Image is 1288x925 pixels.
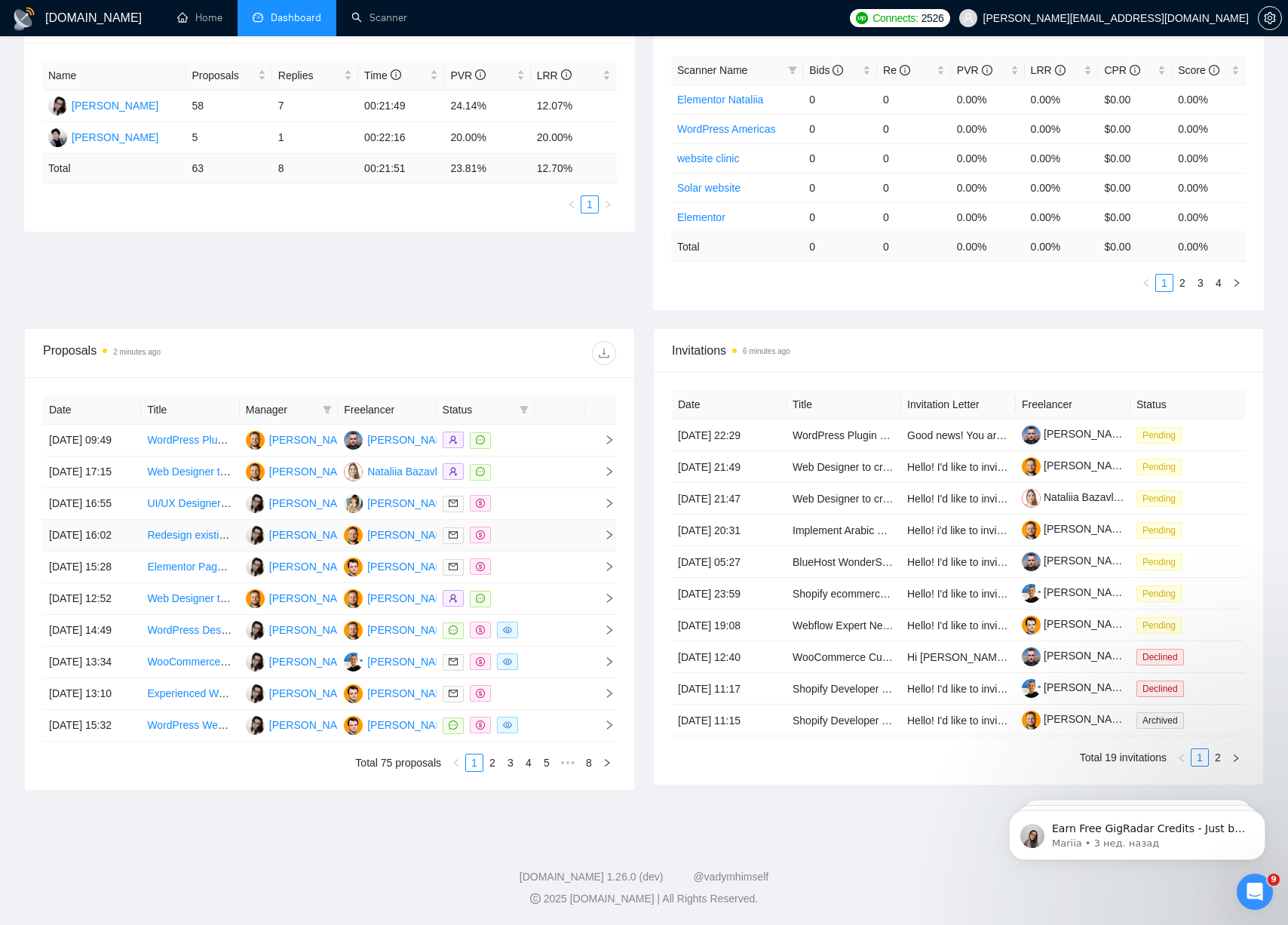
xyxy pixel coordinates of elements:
span: Pending [1136,522,1182,539]
img: c1aNZuuaNJq6Lg_AY-tAd83C-SM9JktFlj6k7NyrFJGGaSwTSPElYgp1VeMRTfjLKK [1022,552,1041,571]
span: LRR [537,69,572,81]
a: PK[PERSON_NAME] [246,496,356,509]
img: AC [344,589,363,608]
span: Scanner Name [677,64,747,76]
a: [PERSON_NAME] [1022,713,1130,725]
li: 1 [465,754,483,772]
td: 0.00% [1172,85,1246,114]
a: Pending [1136,587,1188,599]
a: AC[PERSON_NAME] [246,465,356,477]
img: AC [344,526,363,545]
img: PK [246,653,265,671]
span: left [452,758,461,767]
li: 5 [538,754,556,772]
span: 2526 [922,10,944,26]
li: Next Page [599,195,617,214]
th: Name [42,61,186,91]
li: 3 [1191,274,1210,292]
span: message [476,435,485,444]
a: 2 [1210,749,1226,766]
span: message [476,594,485,603]
div: [PERSON_NAME] [269,717,356,733]
td: Total [671,232,803,261]
td: 0.00% [951,114,1025,143]
span: filter [517,398,532,421]
a: 3 [1192,275,1209,291]
th: Replies [272,61,358,91]
iframe: Intercom live chat [1237,874,1273,910]
li: Next Page [1228,274,1246,292]
a: WooCommerce Custom Plugin Development & Long-term Maintenance [793,651,1127,663]
div: Nataliia Bazavluk [367,463,448,480]
a: 3 [502,754,519,771]
a: PK[PERSON_NAME] [246,718,356,730]
a: WordPress Web Designer/Developer Needed for Windows & Doors Website Redesign [147,719,550,731]
td: $0.00 [1098,85,1172,114]
li: Next Page [598,754,616,772]
span: left [1142,278,1151,287]
span: Pending [1136,427,1182,444]
a: Web Designer to create visuals for multiple websites (Russian speaking) [147,466,485,478]
img: c1MFplIIhqIElmyFUBZ8BXEpI9f51hj4QxSyXq_Q7hwkd0ckEycJ6y3Swt0JtKMXL2 [1022,457,1041,476]
a: Archived [1136,714,1190,726]
img: PK [246,494,265,513]
td: 0.00% [1025,202,1099,232]
img: PK [246,526,265,545]
span: filter [788,66,797,75]
div: [PERSON_NAME] [367,653,454,670]
span: Time [364,69,400,81]
td: 0 [803,173,877,202]
span: message [449,721,458,730]
a: 1 [581,196,598,213]
a: Nataliia Bazavluk [1022,491,1124,503]
img: c1MFplIIhqIElmyFUBZ8BXEpI9f51hj4QxSyXq_Q7hwkd0ckEycJ6y3Swt0JtKMXL2 [1022,521,1041,539]
a: Pending [1136,619,1188,631]
span: PVR [957,64,992,76]
a: Experienced Wordpress Developer [147,687,311,699]
a: Web Designer to create visuals for multiple websites (Russian speaking) [793,493,1130,505]
td: 0.00% [1025,173,1099,202]
span: Pending [1136,459,1182,475]
a: website clinic [677,152,739,164]
span: mail [449,530,458,539]
td: 0.00% [951,143,1025,173]
div: [PERSON_NAME] [269,432,356,448]
div: [PERSON_NAME] [367,527,454,543]
a: UI/UX Designer for Business Website Redesign in [GEOGRAPHIC_DATA] [147,497,494,509]
img: c1aNZuuaNJq6Lg_AY-tAd83C-SM9JktFlj6k7NyrFJGGaSwTSPElYgp1VeMRTfjLKK [1022,647,1041,666]
a: 2 [484,754,501,771]
span: download [593,347,615,359]
span: Invitations [672,341,1245,360]
img: PK [246,558,265,576]
td: Total [42,154,186,183]
img: AC [246,589,265,608]
a: PK[PERSON_NAME] [246,655,356,667]
li: 1 [1155,274,1173,292]
a: PK[PERSON_NAME] [246,687,356,699]
span: mail [449,562,458,571]
img: AC [344,621,363,640]
li: 2 [1209,748,1227,767]
a: 4 [1210,275,1227,291]
span: Archived [1136,712,1184,729]
a: Elementor [677,211,725,223]
span: LRR [1031,64,1066,76]
img: c15xFe7-6vXvDfvuFEtziNOHM9NNOgbw3CCZwsGdT_0jcMFsRAxmvjl5SciRaQ9dfY [1022,489,1041,508]
span: setting [1259,12,1281,24]
img: NB [344,462,363,481]
a: AC[PERSON_NAME] [344,528,454,540]
a: SG[PERSON_NAME] [344,687,454,699]
img: SG [344,684,363,703]
span: Pending [1136,554,1182,570]
span: info-circle [1130,65,1140,75]
span: right [1232,278,1241,287]
li: 3 [501,754,520,772]
td: 00:21:49 [358,91,444,122]
a: VS[PERSON_NAME] [344,496,454,509]
td: 1 [272,122,358,154]
span: Declined [1136,649,1184,665]
li: 8 [580,754,598,772]
span: Declined [1136,681,1184,697]
td: 0 [803,85,877,114]
td: 00:21:51 [358,154,444,183]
